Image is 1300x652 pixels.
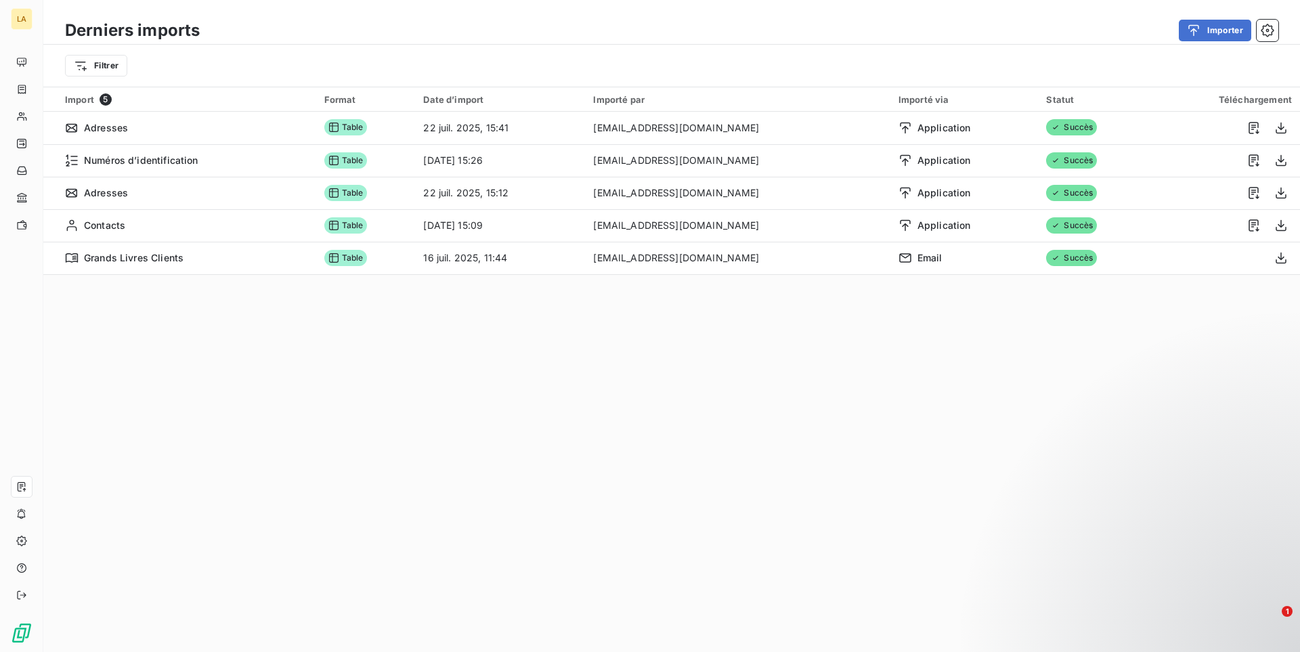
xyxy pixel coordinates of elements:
[324,152,368,169] span: Table
[415,144,585,177] td: [DATE] 15:26
[917,251,942,265] span: Email
[898,94,1031,105] div: Importé via
[1282,606,1293,617] span: 1
[585,177,890,209] td: [EMAIL_ADDRESS][DOMAIN_NAME]
[84,121,128,135] span: Adresses
[1254,606,1286,638] iframe: Intercom live chat
[423,94,577,105] div: Date d’import
[324,185,368,201] span: Table
[65,55,127,77] button: Filtrer
[917,121,971,135] span: Application
[415,112,585,144] td: 22 juil. 2025, 15:41
[1158,94,1292,105] div: Téléchargement
[585,112,890,144] td: [EMAIL_ADDRESS][DOMAIN_NAME]
[1046,152,1097,169] span: Succès
[1046,217,1097,234] span: Succès
[324,217,368,234] span: Table
[585,209,890,242] td: [EMAIL_ADDRESS][DOMAIN_NAME]
[11,8,32,30] div: LA
[1046,250,1097,266] span: Succès
[84,154,198,167] span: Numéros d’identification
[917,186,971,200] span: Application
[84,251,183,265] span: Grands Livres Clients
[585,144,890,177] td: [EMAIL_ADDRESS][DOMAIN_NAME]
[1046,94,1142,105] div: Statut
[324,94,408,105] div: Format
[324,250,368,266] span: Table
[585,242,890,274] td: [EMAIL_ADDRESS][DOMAIN_NAME]
[11,622,32,644] img: Logo LeanPay
[84,186,128,200] span: Adresses
[324,119,368,135] span: Table
[917,154,971,167] span: Application
[1046,185,1097,201] span: Succès
[84,219,125,232] span: Contacts
[415,177,585,209] td: 22 juil. 2025, 15:12
[415,209,585,242] td: [DATE] 15:09
[1046,119,1097,135] span: Succès
[415,242,585,274] td: 16 juil. 2025, 11:44
[917,219,971,232] span: Application
[100,93,112,106] span: 5
[1029,521,1300,615] iframe: Intercom notifications message
[65,93,308,106] div: Import
[65,18,200,43] h3: Derniers imports
[1179,20,1251,41] button: Importer
[593,94,882,105] div: Importé par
